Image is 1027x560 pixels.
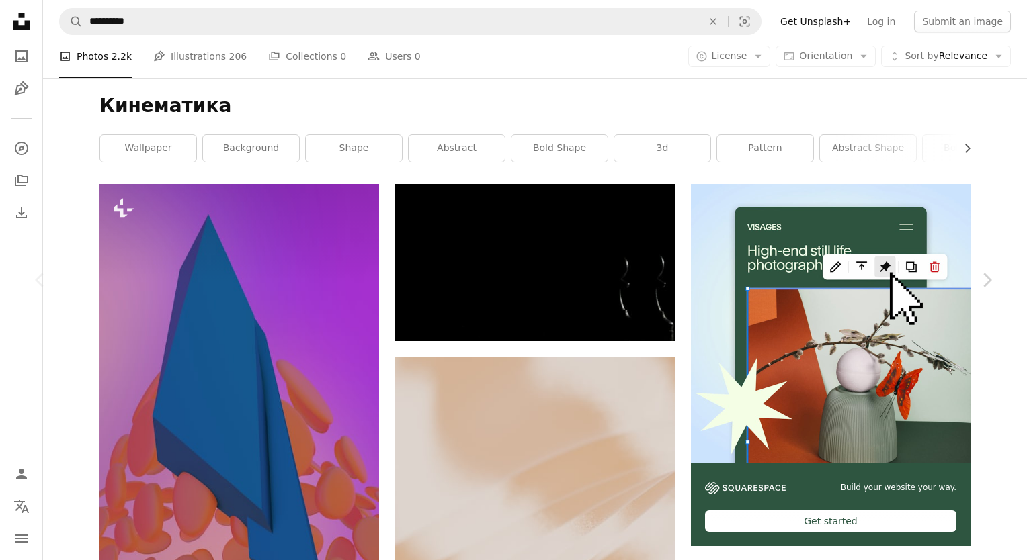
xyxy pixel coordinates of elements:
button: Sort byRelevance [881,46,1011,67]
button: Visual search [729,9,761,34]
a: wallpaper [100,135,196,162]
span: Sort by [905,50,938,61]
button: Orientation [776,46,876,67]
img: file-1606177908946-d1eed1cbe4f5image [705,482,786,494]
a: black and white abstract illustration [395,256,675,268]
a: Collections [8,167,35,194]
a: Log in [859,11,903,32]
span: 0 [340,49,346,64]
img: file-1723602894256-972c108553a7image [691,184,971,463]
button: License [688,46,771,67]
a: bold shape [511,135,608,162]
a: a blue object sitting on top of a pile of rocks [99,426,379,438]
button: Language [8,493,35,520]
a: shape [306,135,402,162]
a: Photos [8,43,35,70]
a: Explore [8,135,35,162]
a: background [203,135,299,162]
a: pattern [717,135,813,162]
a: Illustrations [8,75,35,102]
a: Build your website your way.Get started [691,184,971,546]
a: Download History [8,199,35,226]
a: abstract [409,135,505,162]
a: 3d [614,135,710,162]
a: Log in / Sign up [8,461,35,487]
span: Relevance [905,50,987,63]
a: Get Unsplash+ [772,11,859,32]
span: Orientation [799,50,852,61]
form: Find visuals sitewide [59,8,762,35]
a: Collections 0 [268,35,346,78]
div: Get started [705,510,956,532]
a: abstract shape [820,135,916,162]
a: bold colour [923,135,1019,162]
a: Next [946,216,1027,344]
button: Clear [698,9,728,34]
button: scroll list to the right [955,135,971,162]
a: Users 0 [368,35,421,78]
span: License [712,50,747,61]
span: Build your website your way. [841,482,956,494]
a: Illustrations 206 [153,35,247,78]
h1: Кинематика [99,94,971,118]
button: Search Unsplash [60,9,83,34]
span: 0 [415,49,421,64]
button: Submit an image [914,11,1011,32]
button: Menu [8,525,35,552]
img: black and white abstract illustration [395,184,675,341]
span: 206 [229,49,247,64]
